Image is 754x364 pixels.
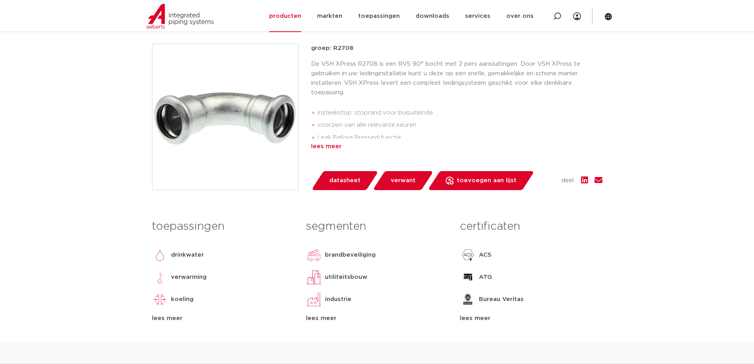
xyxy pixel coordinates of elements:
span: datasheet [329,174,361,187]
img: Bureau Veritas [460,292,476,307]
span: toevoegen aan lijst [457,174,517,187]
p: utiliteitsbouw [325,273,367,282]
div: lees meer [152,314,294,323]
p: industrie [325,295,351,304]
p: koeling [171,295,194,304]
a: datasheet [311,171,378,190]
p: ATG [479,273,492,282]
img: utiliteitsbouw [306,269,322,285]
a: verwant [372,171,433,190]
img: ACS [460,247,476,263]
p: drinkwater [171,250,204,260]
img: verwarming [152,269,168,285]
img: Product Image for VSH XPress RVS bocht 90° (2 x press) [152,44,298,190]
h3: toepassingen [152,219,294,234]
img: koeling [152,292,168,307]
h3: segmenten [306,219,448,234]
img: industrie [306,292,322,307]
li: voorzien van alle relevante keuren [317,119,602,131]
li: insteekstop: stoprand voor buisuiteinde [317,107,602,119]
div: lees meer [311,142,602,151]
p: ACS [479,250,492,260]
img: drinkwater [152,247,168,263]
li: Leak Before Pressed-functie [317,131,602,144]
p: brandbeveiliging [325,250,376,260]
p: Bureau Veritas [479,295,524,304]
img: brandbeveiliging [306,247,322,263]
p: De VSH XPress R2708 is een RVS 90° bocht met 2 pers aansluitingen. Door VSH XPress te gebruiken i... [311,59,602,97]
p: groep: R2708 [311,44,602,53]
img: ATG [460,269,476,285]
p: verwarming [171,273,207,282]
div: lees meer [306,314,448,323]
div: lees meer [460,314,602,323]
h3: certificaten [460,219,602,234]
span: deel: [561,176,575,185]
span: verwant [391,174,416,187]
